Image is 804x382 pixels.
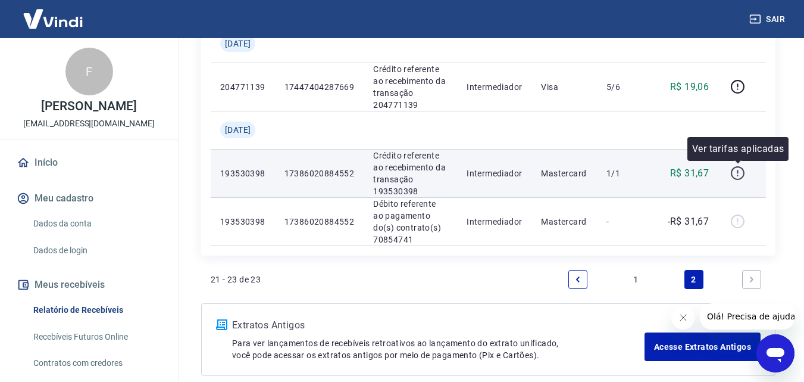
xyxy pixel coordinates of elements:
[568,270,587,289] a: Previous page
[284,216,355,228] p: 17386020884552
[467,167,522,179] p: Intermediador
[65,48,113,95] div: F
[670,166,709,181] p: R$ 31,67
[467,81,522,93] p: Intermediador
[606,167,642,179] p: 1/1
[220,81,265,93] p: 204771139
[14,185,164,212] button: Meu cadastro
[14,150,164,176] a: Início
[564,265,766,294] ul: Pagination
[756,334,794,372] iframe: Botão para abrir a janela de mensagens
[29,238,164,263] a: Dados de login
[467,216,522,228] p: Intermediador
[220,167,265,179] p: 193530398
[7,8,100,18] span: Olá! Precisa de ajuda?
[29,325,164,349] a: Recebíveis Futuros Online
[220,216,265,228] p: 193530398
[606,81,642,93] p: 5/6
[14,272,164,298] button: Meus recebíveis
[284,167,355,179] p: 17386020884552
[670,80,709,94] p: R$ 19,06
[29,212,164,236] a: Dados da conta
[211,274,261,285] p: 21 - 23 de 23
[606,216,642,228] p: -
[225,38,251,49] span: [DATE]
[645,333,761,361] a: Acesse Extratos Antigos
[541,167,587,179] p: Mastercard
[232,337,645,361] p: Para ver lançamentos de recebíveis retroativos ao lançamento do extrato unificado, você pode aces...
[373,63,448,111] p: Crédito referente ao recebimento da transação 204771139
[671,306,695,330] iframe: Fechar mensagem
[23,117,155,130] p: [EMAIL_ADDRESS][DOMAIN_NAME]
[747,8,790,30] button: Sair
[541,216,587,228] p: Mastercard
[700,303,794,330] iframe: Mensagem da empresa
[14,1,92,37] img: Vindi
[373,198,448,246] p: Débito referente ao pagamento do(s) contrato(s) 70854741
[668,215,709,229] p: -R$ 31,67
[541,81,587,93] p: Visa
[225,124,251,136] span: [DATE]
[692,142,784,156] p: Ver tarifas aplicadas
[232,318,645,333] p: Extratos Antigos
[29,351,164,375] a: Contratos com credores
[284,81,355,93] p: 17447404287669
[41,100,136,113] p: [PERSON_NAME]
[29,298,164,322] a: Relatório de Recebíveis
[626,270,645,289] a: Page 1
[684,270,703,289] a: Page 2 is your current page
[216,319,227,330] img: ícone
[742,270,761,289] a: Next page
[373,150,448,197] p: Crédito referente ao recebimento da transação 193530398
